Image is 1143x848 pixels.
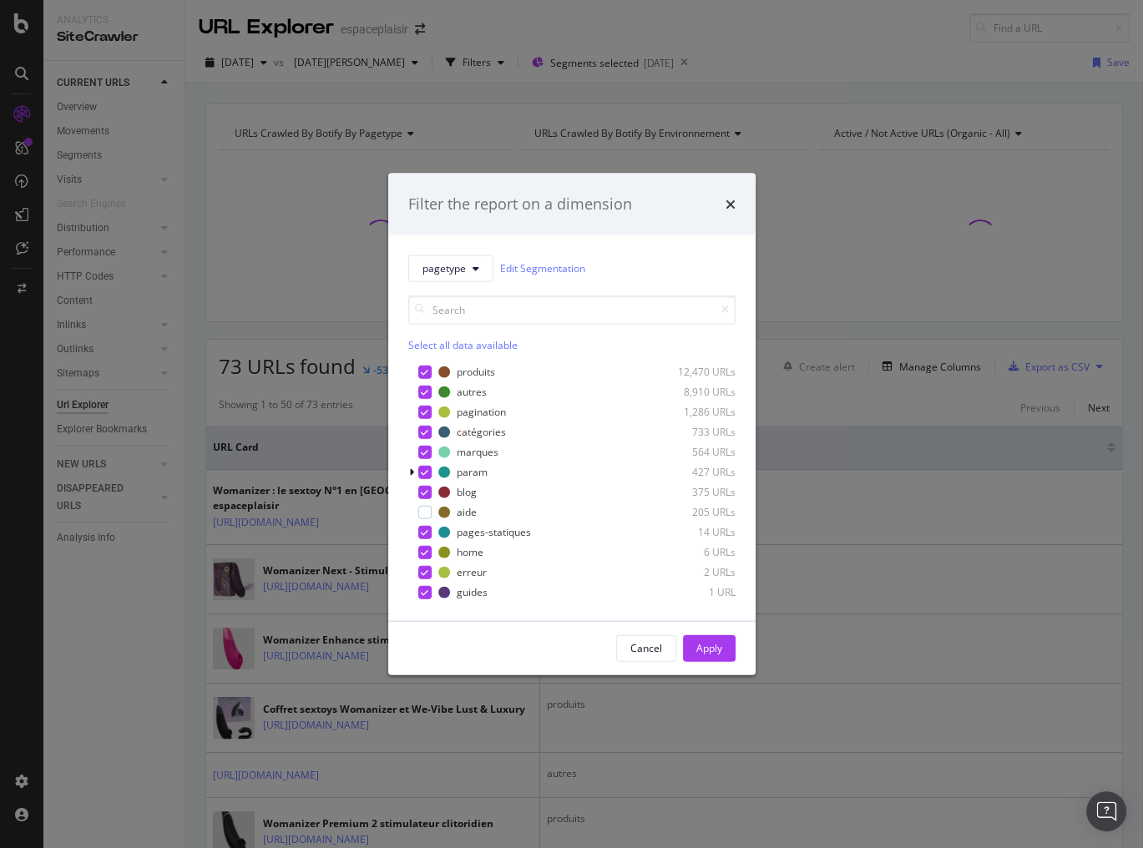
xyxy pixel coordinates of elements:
div: 6 URLs [654,545,736,559]
span: pagetype [422,261,466,275]
div: guides [457,585,488,599]
div: 205 URLs [654,505,736,519]
div: 427 URLs [654,465,736,479]
div: 375 URLs [654,485,736,499]
a: Edit Segmentation [500,260,585,277]
div: 12,470 URLs [654,365,736,379]
div: 14 URLs [654,525,736,539]
div: 1,286 URLs [654,405,736,419]
div: Open Intercom Messenger [1086,791,1126,831]
div: 564 URLs [654,445,736,459]
div: 2 URLs [654,565,736,579]
div: autres [457,385,487,399]
div: modal [388,174,756,675]
div: marques [457,445,498,459]
button: pagetype [408,255,493,281]
div: Apply [696,641,722,655]
div: produits [457,365,495,379]
div: pages-statiques [457,525,531,539]
div: Cancel [630,641,662,655]
div: home [457,545,483,559]
button: Apply [683,634,736,661]
div: aide [457,505,477,519]
button: Cancel [616,634,676,661]
div: blog [457,485,477,499]
div: erreur [457,565,487,579]
div: times [726,194,736,215]
div: Select all data available [408,337,736,351]
div: 1 URL [654,585,736,599]
div: catégories [457,425,506,439]
input: Search [408,295,736,324]
div: param [457,465,488,479]
div: Filter the report on a dimension [408,194,632,215]
div: 733 URLs [654,425,736,439]
div: pagination [457,405,506,419]
div: 8,910 URLs [654,385,736,399]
